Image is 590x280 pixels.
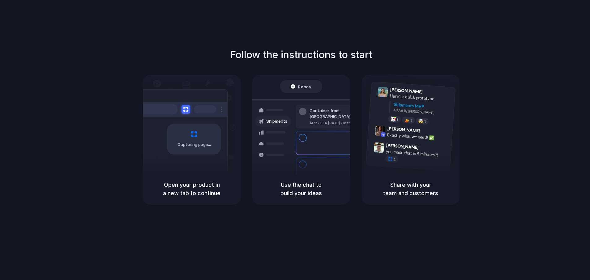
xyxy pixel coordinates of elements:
div: Exactly what we need! ✅ [387,131,449,142]
div: 40ft • ETA [DATE] • In transit [310,120,376,126]
span: 5 [410,119,413,122]
span: 1 [394,158,396,161]
div: 🤯 [418,119,424,123]
div: you made that in 5 minutes?! [386,148,447,159]
h1: Follow the instructions to start [230,47,372,62]
div: Container from [GEOGRAPHIC_DATA] [310,108,376,120]
span: 8 [396,117,399,121]
span: [PERSON_NAME] [387,125,420,134]
div: Here's a quick prototype [390,92,451,103]
span: 9:41 AM [425,89,437,96]
span: Ready [298,83,311,90]
h5: Open your product in a new tab to continue [150,181,233,197]
h5: Share with your team and customers [369,181,452,197]
h5: Use the chat to build your ideas [260,181,343,197]
div: Shipments MVP [394,101,451,111]
span: Capturing page [177,142,212,148]
span: Shipments [266,118,287,125]
span: 3 [424,120,426,123]
span: 9:47 AM [421,145,433,152]
span: [PERSON_NAME] [386,142,419,151]
span: [PERSON_NAME] [390,86,423,95]
div: Added by [PERSON_NAME] [393,107,450,116]
span: 9:42 AM [422,128,434,135]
